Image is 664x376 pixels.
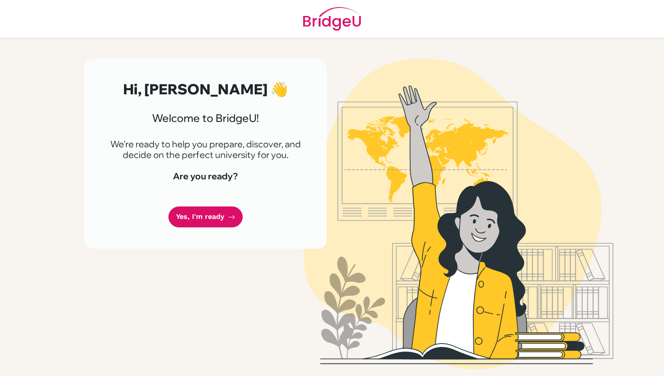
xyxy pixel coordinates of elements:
[105,112,305,125] h3: Welcome to BridgeU!
[105,171,305,182] h4: Are you ready?
[105,81,305,97] h2: Hi, [PERSON_NAME] 👋
[168,206,243,227] a: Yes, I'm ready
[105,139,305,160] p: We're ready to help you prepare, discover, and decide on the perfect university for you.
